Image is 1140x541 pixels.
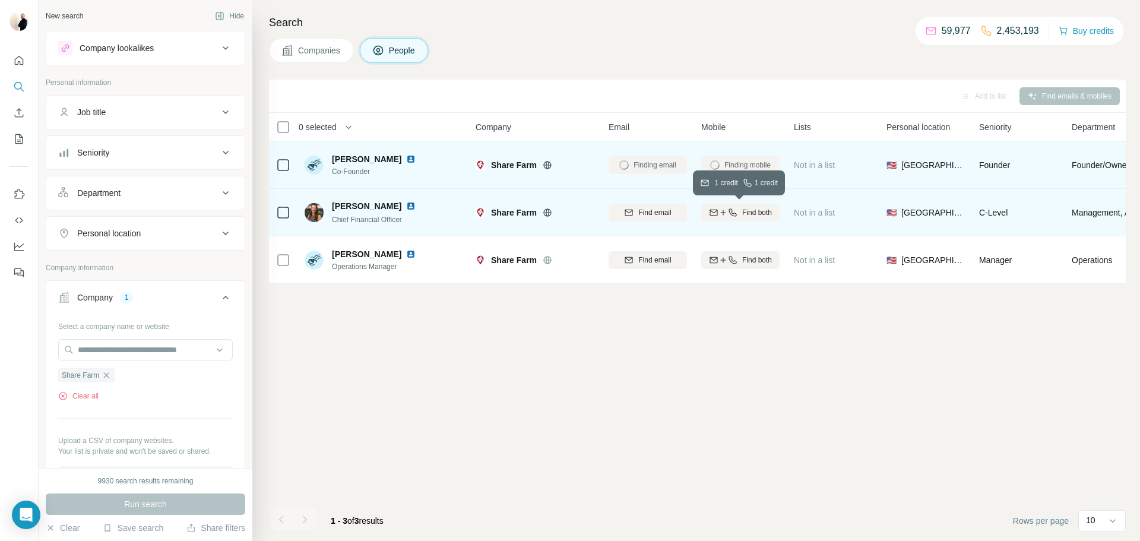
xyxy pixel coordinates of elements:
button: Company1 [46,283,245,317]
span: 🇺🇸 [886,254,897,266]
button: Search [9,76,28,97]
button: Department [46,179,245,207]
span: Find email [638,207,671,218]
img: Logo of Share Farm [476,160,485,170]
img: LinkedIn logo [406,249,416,259]
button: Find both [701,204,780,222]
span: 3 [354,516,359,526]
img: Logo of Share Farm [476,255,485,265]
div: Company [77,292,113,303]
span: [PERSON_NAME] [332,153,401,165]
button: Find both [701,251,780,269]
img: Avatar [9,12,28,31]
h4: Search [269,14,1126,31]
span: Share Farm [491,159,537,171]
span: [GEOGRAPHIC_DATA] [901,207,965,219]
button: Use Surfe on LinkedIn [9,184,28,205]
p: Company information [46,262,245,273]
p: Personal information [46,77,245,88]
span: Company [476,121,511,133]
button: Use Surfe API [9,210,28,231]
span: Not in a list [794,255,835,265]
p: 59,977 [942,24,971,38]
p: Upload a CSV of company websites. [58,435,233,446]
button: Dashboard [9,236,28,257]
div: 1 [120,292,134,303]
div: New search [46,11,83,21]
div: Company lookalikes [80,42,154,54]
span: 1 - 3 [331,516,347,526]
button: Clear all [58,391,99,401]
span: Chief Financial Officer [332,216,402,224]
span: results [331,516,384,526]
span: Email [609,121,629,133]
span: Co-Founder [332,166,430,177]
span: [PERSON_NAME] [332,248,401,260]
button: Job title [46,98,245,126]
span: Rows per page [1013,515,1069,527]
div: 9930 search results remaining [98,476,194,486]
span: 🇺🇸 [886,159,897,171]
button: Save search [103,522,163,534]
img: Avatar [305,251,324,270]
button: Find email [609,204,687,222]
button: Enrich CSV [9,102,28,124]
span: [GEOGRAPHIC_DATA] [901,159,965,171]
span: 0 selected [299,121,337,133]
span: C-Level [979,208,1008,217]
div: Department [77,187,121,199]
div: Seniority [77,147,109,159]
p: Your list is private and won't be saved or shared. [58,446,233,457]
button: Hide [207,7,252,25]
span: Share Farm [491,254,537,266]
span: Share Farm [491,207,537,219]
img: Logo of Share Farm [476,208,485,217]
button: Buy credits [1059,23,1114,39]
span: Companies [298,45,341,56]
p: 10 [1086,514,1095,526]
img: LinkedIn logo [406,201,416,211]
div: Select a company name or website [58,317,233,332]
div: Open Intercom Messenger [12,501,40,529]
button: Upload a list of companies [58,466,233,488]
span: Find both [742,207,772,218]
span: Personal location [886,121,950,133]
span: People [389,45,416,56]
button: My lists [9,128,28,150]
span: Manager [979,255,1012,265]
span: Founder/Owner [1072,159,1129,171]
button: Clear [46,522,80,534]
span: Find both [742,255,772,265]
span: Mobile [701,121,726,133]
button: Personal location [46,219,245,248]
span: Operations Manager [332,261,430,272]
div: Job title [77,106,106,118]
span: Operations [1072,254,1112,266]
span: Founder [979,160,1010,170]
span: Seniority [979,121,1011,133]
p: 2,453,193 [997,24,1039,38]
button: Share filters [186,522,245,534]
span: Find email [638,255,671,265]
img: Avatar [305,203,324,222]
button: Quick start [9,50,28,71]
button: Find email [609,251,687,269]
span: of [347,516,354,526]
span: 🇺🇸 [886,207,897,219]
img: Avatar [305,156,324,175]
span: [GEOGRAPHIC_DATA] [901,254,965,266]
button: Company lookalikes [46,34,245,62]
div: Personal location [77,227,141,239]
span: [PERSON_NAME] [332,200,401,212]
button: Seniority [46,138,245,167]
img: LinkedIn logo [406,154,416,164]
button: Feedback [9,262,28,283]
span: Not in a list [794,208,835,217]
span: Share Farm [62,370,99,381]
span: Lists [794,121,811,133]
span: Not in a list [794,160,835,170]
span: Department [1072,121,1115,133]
